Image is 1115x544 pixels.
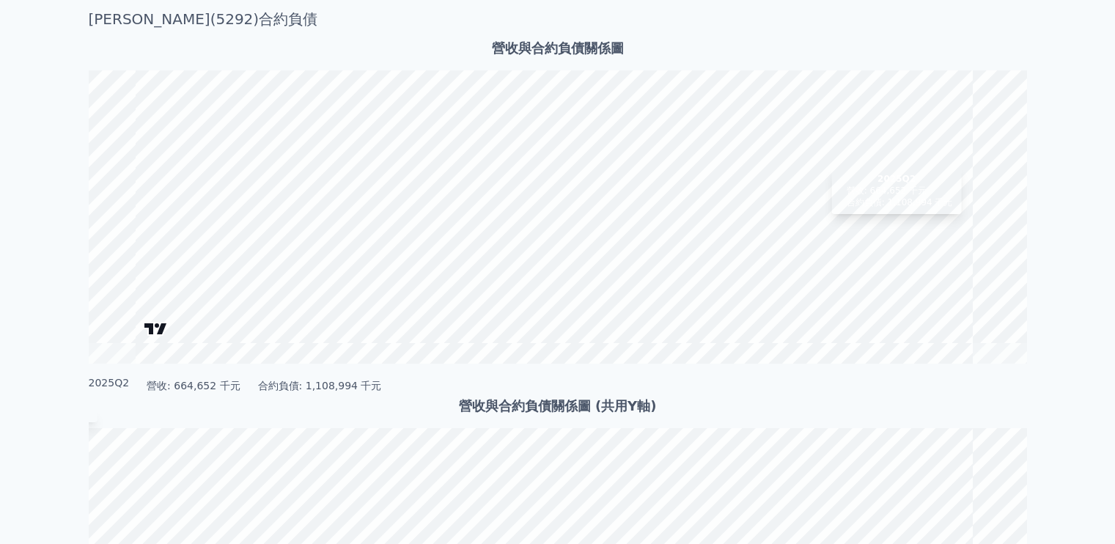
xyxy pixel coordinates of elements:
[258,378,382,393] span: 合約負債: 1,108,994 千元
[89,396,1027,416] h3: 營收與合約負債關係圖 (共用Y軸)
[143,322,169,336] a: Charting by TradingView
[89,9,1027,29] h3: [PERSON_NAME](5292)合約負債
[89,38,1027,59] h3: 營收與合約負債關係圖
[89,375,130,390] div: 2025Q2
[847,196,953,208] span: 合約負債: 1,108,994 千元
[841,173,953,185] div: 2025Q2
[147,378,240,393] span: 營收: 664,652 千元
[847,185,927,196] span: 營收: 664,652 千元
